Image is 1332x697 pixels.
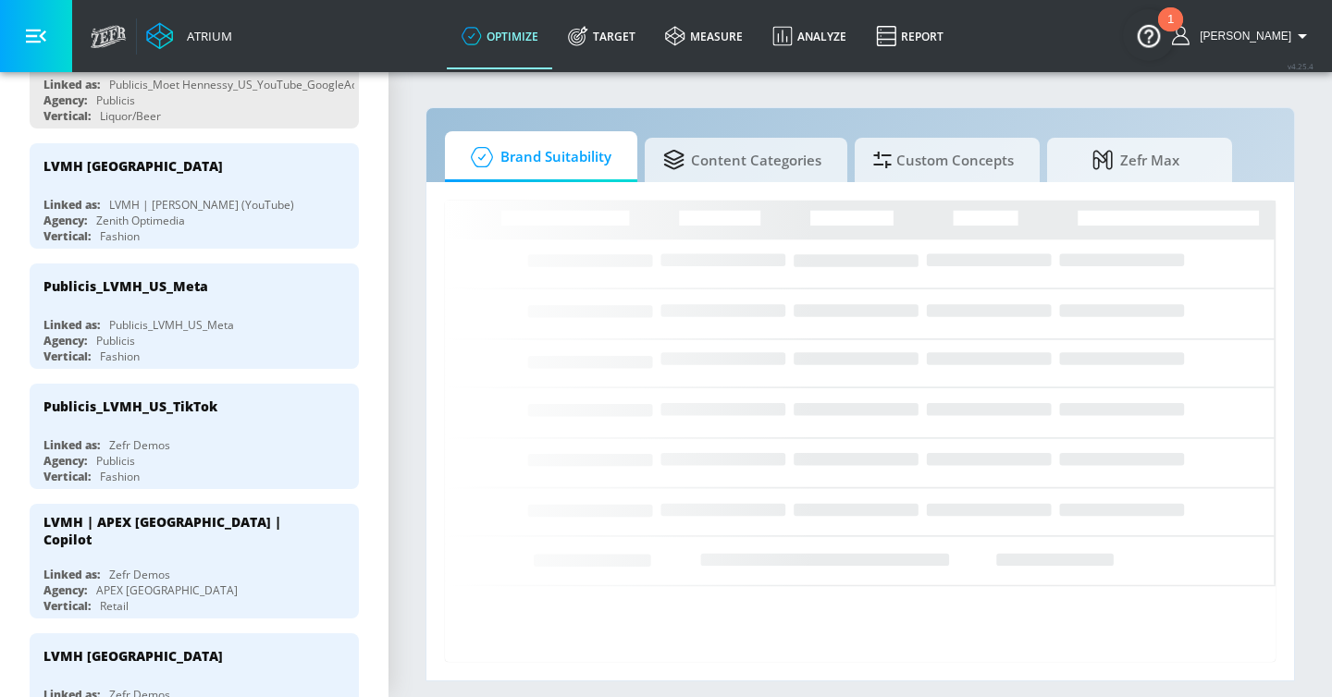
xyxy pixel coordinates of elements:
[43,197,100,213] div: Linked as:
[30,23,359,128] div: Linked as:Publicis_Moet Hennessy_US_YouTube_GoogleAdsAgency:PublicisVertical:Liquor/Beer
[43,469,91,484] div: Vertical:
[100,228,140,244] div: Fashion
[650,3,758,69] a: measure
[1172,25,1313,47] button: [PERSON_NAME]
[43,397,217,415] div: Publicis_LVMH_US_TikTok
[96,333,135,348] div: Publicis
[30,504,359,618] div: LVMH | APEX [GEOGRAPHIC_DATA] | CopilotLinked as:Zefr DemosAgency:APEX [GEOGRAPHIC_DATA]Vertical:...
[43,453,87,469] div: Agency:
[43,567,100,582] div: Linked as:
[109,567,170,582] div: Zefr Demos
[30,384,359,489] div: Publicis_LVMH_US_TikTokLinked as:Zefr DemosAgency:PublicisVertical:Fashion
[100,469,140,484] div: Fashion
[463,135,611,179] span: Brand Suitability
[100,348,140,364] div: Fashion
[100,108,161,124] div: Liquor/Beer
[96,213,185,228] div: Zenith Optimedia
[30,263,359,369] div: Publicis_LVMH_US_MetaLinked as:Publicis_LVMH_US_MetaAgency:PublicisVertical:Fashion
[758,3,861,69] a: Analyze
[43,348,91,364] div: Vertical:
[109,317,234,333] div: Publicis_LVMH_US_Meta
[1123,9,1175,61] button: Open Resource Center, 1 new notification
[553,3,650,69] a: Target
[43,213,87,228] div: Agency:
[30,143,359,249] div: LVMH [GEOGRAPHIC_DATA]Linked as:LVMH | [PERSON_NAME] (YouTube)Agency:Zenith OptimediaVertical:Fas...
[43,598,91,614] div: Vertical:
[43,77,100,92] div: Linked as:
[1066,138,1206,182] span: Zefr Max
[873,138,1014,182] span: Custom Concepts
[96,92,135,108] div: Publicis
[663,138,821,182] span: Content Categories
[43,277,208,295] div: Publicis_LVMH_US_Meta
[43,228,91,244] div: Vertical:
[43,582,87,598] div: Agency:
[109,77,364,92] div: Publicis_Moet Hennessy_US_YouTube_GoogleAds
[96,453,135,469] div: Publicis
[43,647,223,665] div: LVMH [GEOGRAPHIC_DATA]
[109,437,170,453] div: Zefr Demos
[43,317,100,333] div: Linked as:
[861,3,958,69] a: Report
[179,28,232,44] div: Atrium
[109,197,294,213] div: LVMH | [PERSON_NAME] (YouTube)
[1167,19,1174,43] div: 1
[43,108,91,124] div: Vertical:
[1288,61,1313,71] span: v 4.25.4
[43,513,328,548] div: LVMH | APEX [GEOGRAPHIC_DATA] | Copilot
[146,22,232,50] a: Atrium
[43,92,87,108] div: Agency:
[96,582,238,598] div: APEX [GEOGRAPHIC_DATA]
[43,157,223,175] div: LVMH [GEOGRAPHIC_DATA]
[43,333,87,348] div: Agency:
[43,437,100,453] div: Linked as:
[447,3,553,69] a: optimize
[1192,30,1291,43] span: login as: casey.cohen@zefr.com
[100,598,129,614] div: Retail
